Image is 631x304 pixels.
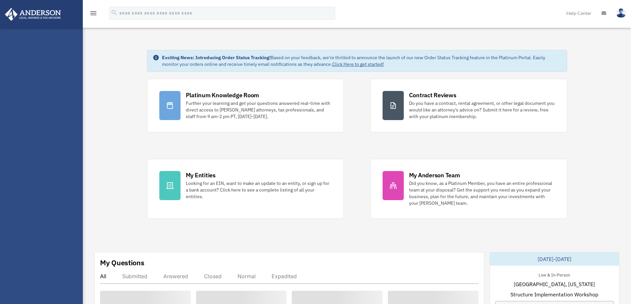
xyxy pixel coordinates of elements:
[100,273,106,280] div: All
[204,273,222,280] div: Closed
[409,171,460,179] div: My Anderson Team
[163,273,188,280] div: Answered
[162,54,561,67] div: Based on your feedback, we're thrilled to announce the launch of our new Order Status Tracking fe...
[409,91,456,99] div: Contract Reviews
[89,9,97,17] i: menu
[147,159,344,219] a: My Entities Looking for an EIN, want to make an update to an entity, or sign up for a bank accoun...
[514,280,595,288] span: [GEOGRAPHIC_DATA], [US_STATE]
[409,180,555,206] div: Did you know, as a Platinum Member, you have an entire professional team at your disposal? Get th...
[186,180,332,200] div: Looking for an EIN, want to make an update to an entity, or sign up for a bank account? Click her...
[533,271,575,278] div: Live & In-Person
[370,159,567,219] a: My Anderson Team Did you know, as a Platinum Member, you have an entire professional team at your...
[237,273,256,280] div: Normal
[409,100,555,120] div: Do you have a contract, rental agreement, or other legal document you would like an attorney's ad...
[89,12,97,17] a: menu
[122,273,147,280] div: Submitted
[147,79,344,132] a: Platinum Knowledge Room Further your learning and get your questions answered real-time with dire...
[186,100,332,120] div: Further your learning and get your questions answered real-time with direct access to [PERSON_NAM...
[162,55,271,61] strong: Exciting News: Introducing Order Status Tracking!
[510,290,598,298] span: Structure Implementation Workshop
[332,61,384,67] a: Click Here to get started!
[272,273,297,280] div: Expedited
[111,9,118,16] i: search
[3,8,63,21] img: Anderson Advisors Platinum Portal
[100,258,144,268] div: My Questions
[490,252,619,266] div: [DATE]-[DATE]
[186,91,259,99] div: Platinum Knowledge Room
[370,79,567,132] a: Contract Reviews Do you have a contract, rental agreement, or other legal document you would like...
[186,171,216,179] div: My Entities
[616,8,626,18] img: User Pic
